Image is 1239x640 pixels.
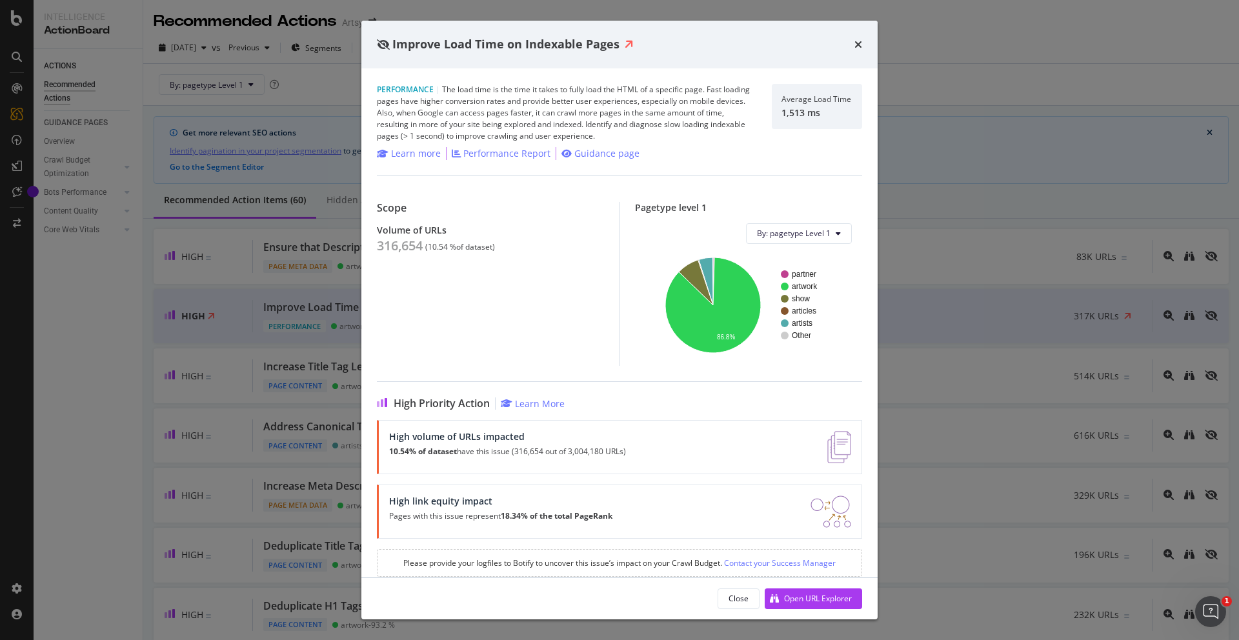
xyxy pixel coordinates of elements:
[425,243,495,252] div: ( 10.54 % of dataset )
[792,319,812,328] text: artists
[377,84,434,95] span: Performance
[781,95,851,104] div: Average Load Time
[827,431,851,463] img: e5DMFwAAAABJRU5ErkJggg==
[781,107,851,118] div: 1,513 ms
[854,36,862,53] div: times
[377,549,862,577] div: Please provide your logfiles to Botify to uncover this issue’s impact on your Crawl Budget.
[389,512,612,521] p: Pages with this issue represent
[392,36,619,52] span: Improve Load Time on Indexable Pages
[501,510,612,521] strong: 18.34% of the total PageRank
[463,147,550,160] div: Performance Report
[718,588,760,609] button: Close
[792,306,816,315] text: articles
[501,397,565,410] a: Learn More
[436,84,440,95] span: |
[792,294,810,303] text: show
[729,593,749,604] div: Close
[515,397,565,410] div: Learn More
[645,254,852,355] svg: A chart.
[792,270,816,279] text: partner
[1195,596,1226,627] iframe: Intercom live chat
[635,202,862,213] div: Pagetype level 1
[792,331,811,340] text: Other
[389,447,626,456] p: have this issue (316,654 out of 3,004,180 URLs)
[722,557,836,568] a: Contact your Success Manager
[389,431,626,442] div: High volume of URLs impacted
[377,39,390,50] div: eye-slash
[361,21,878,619] div: modal
[717,333,735,340] text: 86.8%
[377,202,603,214] div: Scope
[811,495,851,528] img: DDxVyA23.png
[394,397,490,410] span: High Priority Action
[765,588,862,609] button: Open URL Explorer
[574,147,640,160] div: Guidance page
[792,282,818,291] text: artwork
[377,84,756,142] div: The load time is the time it takes to fully load the HTML of a specific page. Fast loading pages ...
[746,223,852,244] button: By: pagetype Level 1
[377,225,603,235] div: Volume of URLs
[389,446,457,457] strong: 10.54% of dataset
[1222,596,1232,606] span: 1
[757,228,831,239] span: By: pagetype Level 1
[784,593,852,604] div: Open URL Explorer
[391,147,441,160] div: Learn more
[377,147,441,160] a: Learn more
[452,147,550,160] a: Performance Report
[561,147,640,160] a: Guidance page
[377,238,423,254] div: 316,654
[389,495,612,506] div: High link equity impact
